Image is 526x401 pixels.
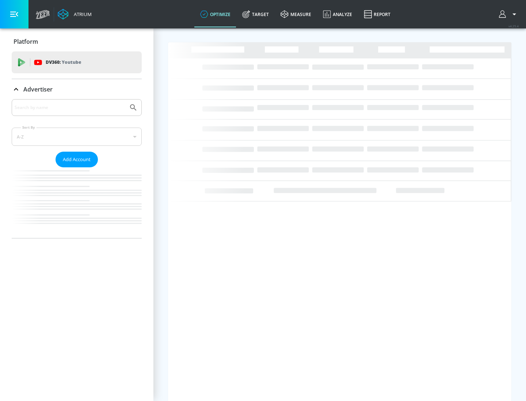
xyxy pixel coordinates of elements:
div: Advertiser [12,99,142,238]
span: Add Account [63,155,91,164]
nav: list of Advertiser [12,167,142,238]
a: Target [236,1,275,27]
div: Advertiser [12,79,142,100]
div: A-Z [12,128,142,146]
div: Platform [12,31,142,52]
a: Analyze [317,1,358,27]
p: Advertiser [23,85,53,93]
input: Search by name [15,103,125,112]
a: measure [275,1,317,27]
span: v 4.25.4 [508,24,519,28]
p: DV360: [46,58,81,66]
a: optimize [194,1,236,27]
button: Add Account [56,152,98,167]
a: Report [358,1,396,27]
div: Atrium [71,11,92,17]
label: Sort By [21,125,37,130]
p: Platform [14,38,38,46]
p: Youtube [62,58,81,66]
a: Atrium [58,9,92,20]
div: DV360: Youtube [12,51,142,73]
